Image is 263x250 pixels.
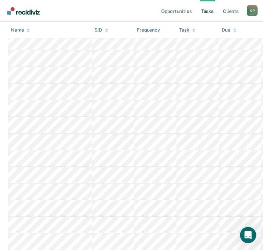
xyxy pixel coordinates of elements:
[240,227,256,243] iframe: Intercom live chat
[11,27,30,33] div: Name
[7,7,40,15] img: Recidiviz
[137,27,160,33] div: Frequency
[179,27,195,33] div: Task
[222,27,237,33] div: Due
[247,5,258,16] div: K P
[247,5,258,16] button: Profile dropdown button
[94,27,108,33] div: SID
